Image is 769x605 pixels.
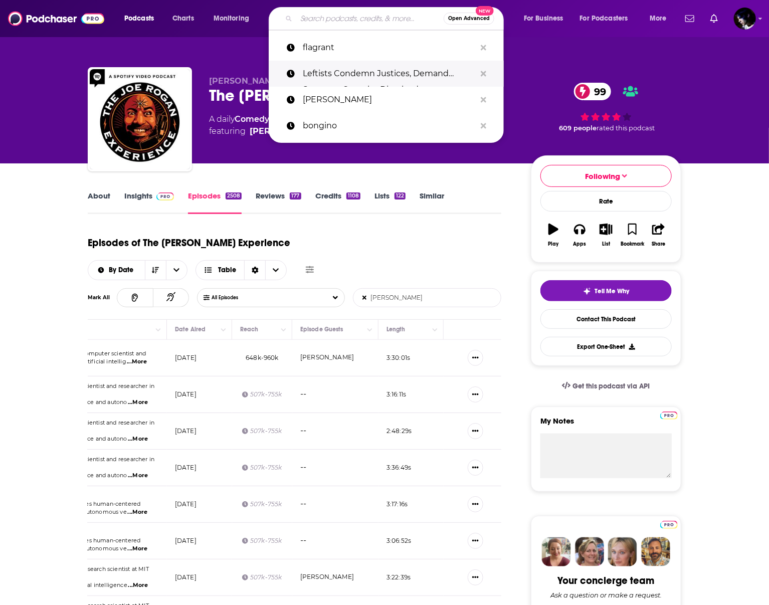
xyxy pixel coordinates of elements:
span: Podcasts [124,12,154,26]
div: 507k-755k [242,390,282,398]
div: Reach [240,323,259,335]
a: Joe Rogan [250,125,321,137]
button: open menu [166,261,187,280]
a: Pro website [660,410,678,420]
button: Show More Button [468,386,483,402]
button: Column Actions [218,324,230,336]
a: InsightsPodchaser Pro [124,191,174,214]
div: Length [387,323,406,335]
img: Jon Profile [641,537,670,566]
a: Pro website [660,519,678,529]
p: [DATE] [175,500,197,508]
span: New [476,6,494,16]
span: Logged in as zreese [734,8,756,30]
span: ...More [127,358,147,366]
div: 507k-755k [242,536,282,545]
button: Show More Button [468,496,483,512]
p: 2:48:29 s [387,427,412,435]
div: 2508 [226,192,242,199]
a: Show notifications dropdown [706,10,722,27]
span: Table [218,267,236,274]
span: ...More [128,545,148,553]
div: Ask a question or make a request. [550,591,662,599]
span: ...More [128,581,148,589]
button: Column Actions [152,324,164,336]
p: 3:30:01 s [387,353,410,362]
button: Show More Button [468,350,483,366]
label: My Notes [540,416,672,434]
a: 99 [574,83,611,100]
button: open menu [207,11,262,27]
td: -- [292,523,378,559]
button: open menu [88,267,145,274]
td: -- [292,486,378,523]
div: 507k-755k [242,463,282,472]
button: Column Actions [364,324,376,336]
p: [DATE] [175,536,197,545]
div: Apps [573,241,587,247]
p: flagrant [303,35,476,61]
a: flagrant [269,35,504,61]
div: Rate [540,191,672,212]
span: ...More [128,398,148,407]
span: ...More [128,472,148,480]
span: Charts [172,12,194,26]
a: Leftists Condemn Justices, Demand Supreme Court be Dissolved [269,61,504,87]
a: About [88,191,110,214]
p: 3:16:11 s [387,390,406,398]
div: Bookmark [621,241,644,247]
img: Podchaser Pro [660,412,678,420]
h1: Episodes of The [PERSON_NAME] Experience [88,237,290,249]
button: Show More Button [468,460,483,476]
span: is a research scientist at MIT working [12,565,149,580]
span: [PERSON_NAME] [209,76,281,86]
button: Show More Button [468,569,483,585]
button: Share [646,217,672,253]
a: Contact This Podcast [540,309,672,329]
span: For Podcasters [580,12,628,26]
span: rated this podcast [597,124,655,132]
span: Open Advanced [448,16,490,21]
img: User Profile [734,8,756,30]
div: Mark All [88,295,117,300]
button: Play [540,217,566,253]
button: Column Actions [278,324,290,336]
img: Barbara Profile [575,537,604,566]
h2: Choose List sort [88,260,187,280]
p: [DATE] [175,427,197,435]
p: 3:06:52 s [387,536,411,545]
span: By Date [109,267,137,274]
a: Get this podcast via API [554,374,658,398]
span: For Business [524,12,563,26]
div: Your concierge team [558,574,655,587]
span: More [650,12,667,26]
div: Sort Direction [244,261,265,280]
span: All Episodes [212,295,258,301]
div: 507k-755k [242,427,282,435]
a: Lists122 [374,191,406,214]
button: Following [540,165,672,187]
input: Search podcasts, credits, & more... [296,11,444,27]
span: Get this podcast via API [572,382,650,390]
div: Date Aired [175,323,206,335]
div: Episode Guests [300,323,343,335]
p: [DATE] [175,390,197,398]
span: researcher in the field of artificial intellig [12,358,126,365]
td: -- [292,450,378,486]
span: Monitoring [214,12,249,26]
span: 609 people [559,124,597,132]
button: Choose View [196,260,287,280]
span: ...More [128,435,148,443]
a: Similar [420,191,444,214]
img: The Joe Rogan Experience [90,69,190,169]
button: open menu [117,11,167,27]
button: open menu [573,11,643,27]
span: fields of artificial intelligence and autono [12,435,127,442]
button: Bookmark [619,217,645,253]
button: Column Actions [429,324,441,336]
a: Episodes2508 [188,191,242,214]
div: 507k-755k [242,500,282,508]
div: 1108 [346,192,360,199]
